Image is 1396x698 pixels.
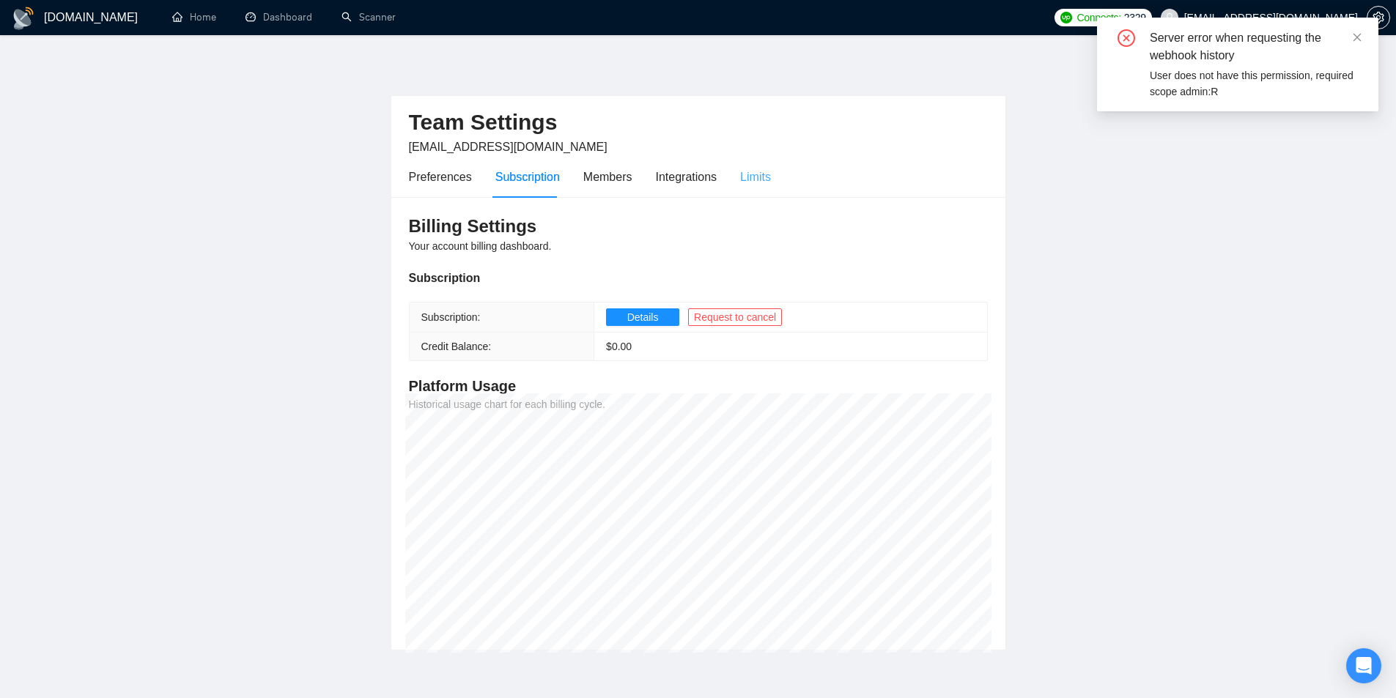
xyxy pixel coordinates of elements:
[409,215,988,238] h3: Billing Settings
[1150,29,1361,64] div: Server error when requesting the webhook history
[694,309,776,325] span: Request to cancel
[1060,12,1072,23] img: upwork-logo.png
[421,341,492,352] span: Credit Balance:
[1367,6,1390,29] button: setting
[1367,12,1389,23] span: setting
[172,11,216,23] a: homeHome
[409,168,472,186] div: Preferences
[606,341,632,352] span: $ 0.00
[1346,648,1381,683] div: Open Intercom Messenger
[409,240,552,252] span: Your account billing dashboard.
[341,11,396,23] a: searchScanner
[583,168,632,186] div: Members
[409,269,988,287] div: Subscription
[627,309,659,325] span: Details
[12,7,35,30] img: logo
[1367,12,1390,23] a: setting
[409,376,988,396] h4: Platform Usage
[740,168,771,186] div: Limits
[1076,10,1120,26] span: Connects:
[1352,32,1362,42] span: close
[1150,67,1361,100] div: User does not have this permission, required scope admin:R
[495,168,560,186] div: Subscription
[1164,12,1175,23] span: user
[245,11,312,23] a: dashboardDashboard
[421,311,481,323] span: Subscription:
[409,141,607,153] span: [EMAIL_ADDRESS][DOMAIN_NAME]
[409,108,988,138] h2: Team Settings
[1124,10,1146,26] span: 2329
[1118,29,1135,47] span: close-circle
[656,168,717,186] div: Integrations
[606,308,679,326] button: Details
[688,308,782,326] button: Request to cancel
